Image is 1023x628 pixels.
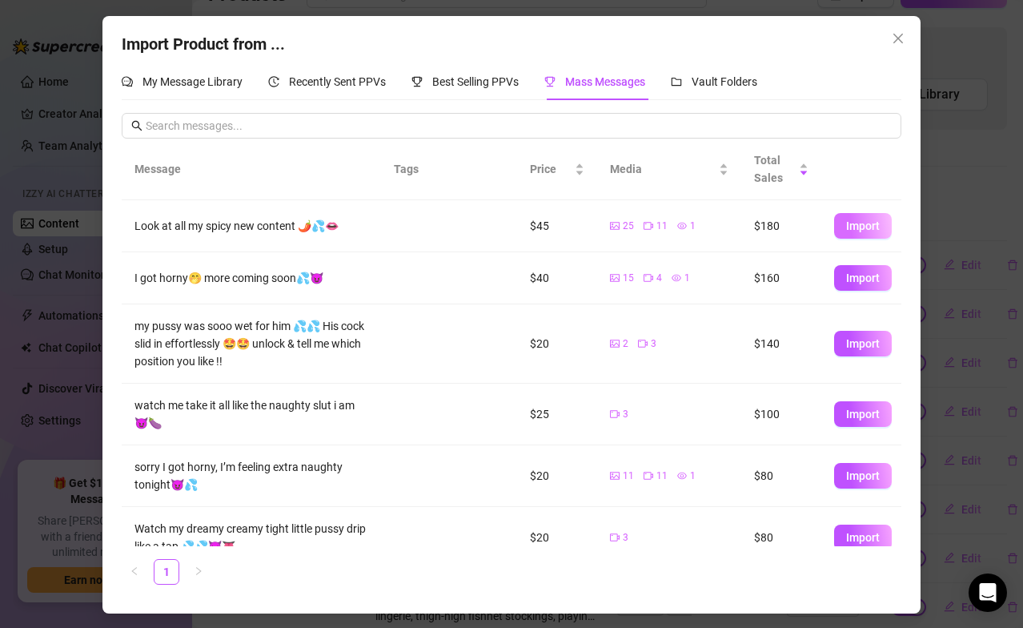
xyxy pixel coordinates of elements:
[690,469,696,484] span: 1
[186,559,211,585] button: right
[194,566,203,576] span: right
[892,32,905,45] span: close
[623,336,628,352] span: 2
[638,339,648,348] span: video-camera
[741,304,821,384] td: $140
[130,566,139,576] span: left
[834,463,892,489] button: Import
[656,271,662,286] span: 4
[885,32,911,45] span: Close
[644,221,653,231] span: video-camera
[610,221,620,231] span: picture
[885,26,911,51] button: Close
[134,269,368,287] div: I got horny🤭 more coming soon💦😈
[154,560,179,584] a: 1
[154,559,179,585] li: 1
[610,471,620,481] span: picture
[142,75,243,88] span: My Message Library
[846,219,880,232] span: Import
[289,75,386,88] span: Recently Sent PPVs
[834,525,892,550] button: Import
[122,559,147,585] button: left
[610,339,620,348] span: picture
[684,271,690,286] span: 1
[651,336,656,352] span: 3
[741,252,821,304] td: $160
[517,200,597,252] td: $45
[846,408,880,421] span: Import
[517,384,597,445] td: $25
[969,574,1007,612] div: Open Intercom Messenger
[517,507,597,569] td: $20
[846,469,880,482] span: Import
[134,458,368,493] div: sorry I got horny, I’m feeling extra naughty tonight😈💦
[610,160,716,178] span: Media
[672,273,681,283] span: eye
[623,271,634,286] span: 15
[610,273,620,283] span: picture
[741,139,821,200] th: Total Sales
[597,139,741,200] th: Media
[754,151,796,187] span: Total Sales
[565,75,645,88] span: Mass Messages
[677,471,687,481] span: eye
[131,120,142,131] span: search
[381,139,477,200] th: Tags
[122,559,147,585] li: Previous Page
[656,219,668,234] span: 11
[741,445,821,507] td: $80
[846,337,880,350] span: Import
[846,531,880,544] span: Import
[146,117,892,135] input: Search messages...
[834,401,892,427] button: Import
[644,273,653,283] span: video-camera
[610,533,620,542] span: video-camera
[846,272,880,284] span: Import
[834,213,892,239] button: Import
[517,445,597,507] td: $20
[517,252,597,304] td: $40
[834,265,892,291] button: Import
[623,530,628,545] span: 3
[411,76,423,87] span: trophy
[834,331,892,356] button: Import
[741,200,821,252] td: $180
[517,139,597,200] th: Price
[671,76,682,87] span: folder
[741,507,821,569] td: $80
[122,76,133,87] span: comment
[517,304,597,384] td: $20
[134,520,368,555] div: Watch my dreamy creamy tight little pussy drip like a tap 💦💦😈👅
[692,75,757,88] span: Vault Folders
[122,139,381,200] th: Message
[741,384,821,445] td: $100
[677,221,687,231] span: eye
[186,559,211,585] li: Next Page
[432,75,519,88] span: Best Selling PPVs
[134,317,368,370] div: my pussy was sooo wet for him 💦💦 His cock slid in effortlessly 🤩🤩 unlock & tell me which position...
[644,471,653,481] span: video-camera
[530,160,572,178] span: Price
[690,219,696,234] span: 1
[623,407,628,422] span: 3
[122,34,285,54] span: Import Product from ...
[134,397,368,432] div: watch me take it all like the naughty slut i am 😈🍆
[656,469,668,484] span: 11
[544,76,556,87] span: trophy
[268,76,279,87] span: history
[623,469,634,484] span: 11
[610,409,620,419] span: video-camera
[134,217,368,235] div: Look at all my spicy new content 🌶️💦👄
[623,219,634,234] span: 25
